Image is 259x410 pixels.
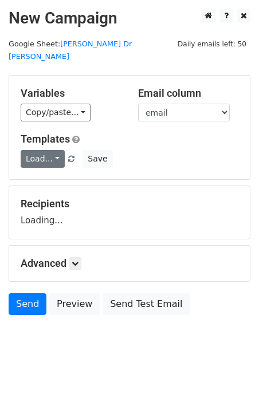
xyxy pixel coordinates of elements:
[21,150,65,168] a: Load...
[49,293,100,315] a: Preview
[174,38,250,50] span: Daily emails left: 50
[138,87,238,100] h5: Email column
[21,257,238,270] h5: Advanced
[83,150,112,168] button: Save
[9,293,46,315] a: Send
[9,40,132,61] small: Google Sheet:
[9,9,250,28] h2: New Campaign
[21,104,91,121] a: Copy/paste...
[21,198,238,210] h5: Recipients
[21,87,121,100] h5: Variables
[21,198,238,227] div: Loading...
[21,133,70,145] a: Templates
[9,40,132,61] a: [PERSON_NAME] Dr [PERSON_NAME]
[174,40,250,48] a: Daily emails left: 50
[103,293,190,315] a: Send Test Email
